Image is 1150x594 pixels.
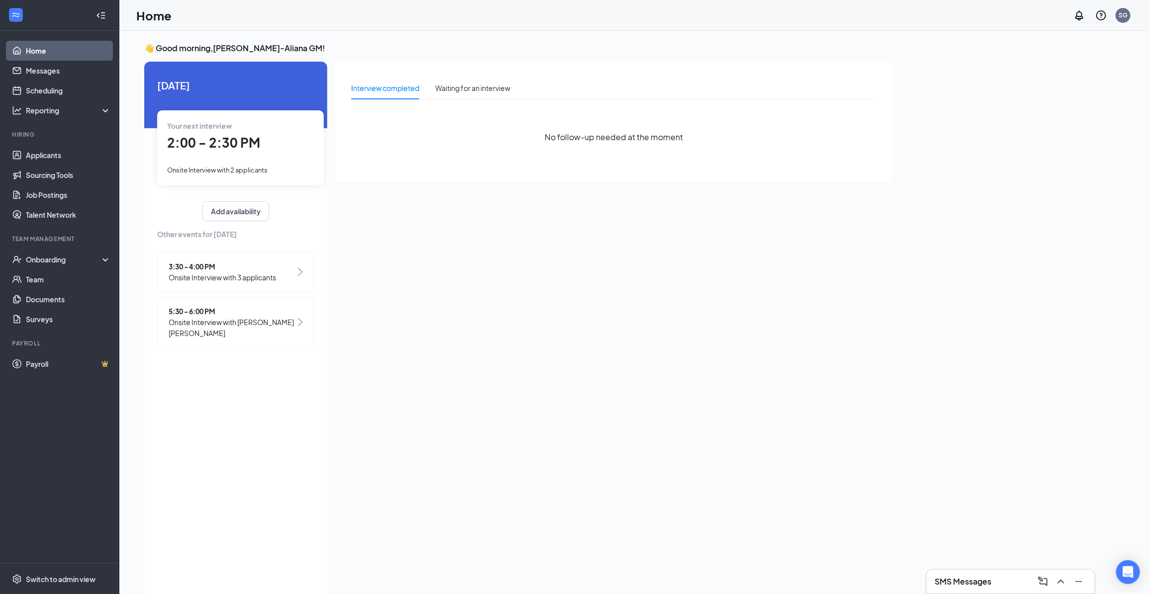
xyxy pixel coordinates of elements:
svg: QuestionInfo [1095,9,1107,21]
span: Other events for [DATE] [157,229,314,240]
div: SG [1119,11,1128,19]
h3: 👋 Good morning, [PERSON_NAME]-Aliana GM ! [144,43,892,54]
div: Onboarding [26,255,102,264]
div: Interview completed [351,83,419,93]
div: Switch to admin view [26,574,96,584]
svg: Collapse [96,10,106,20]
a: PayrollCrown [26,354,111,374]
svg: ChevronUp [1055,576,1067,588]
span: Onsite Interview with 2 applicants [167,166,268,174]
a: Sourcing Tools [26,165,111,185]
div: Payroll [12,339,109,347]
div: Waiting for an interview [435,83,510,93]
a: Scheduling [26,81,111,100]
a: Applicants [26,145,111,165]
svg: Minimize [1073,576,1085,588]
button: ComposeMessage [1035,574,1051,590]
a: Team [26,269,111,289]
a: Messages [26,61,111,81]
span: 3:30 - 4:00 PM [169,261,276,272]
button: ChevronUp [1053,574,1069,590]
a: Surveys [26,309,111,329]
div: Open Intercom Messenger [1116,560,1140,584]
a: Documents [26,289,111,309]
svg: WorkstreamLogo [11,10,21,20]
a: Job Postings [26,185,111,205]
svg: UserCheck [12,255,22,264]
span: 2:00 - 2:30 PM [167,134,260,151]
span: [DATE] [157,78,314,93]
svg: Analysis [12,105,22,115]
svg: Notifications [1073,9,1085,21]
a: Talent Network [26,205,111,225]
button: Add availability [202,201,269,221]
div: Reporting [26,105,111,115]
span: 5:30 - 6:00 PM [169,306,295,317]
span: Your next interview [167,121,232,130]
div: Hiring [12,130,109,139]
div: Team Management [12,235,109,243]
span: Onsite Interview with 3 applicants [169,272,276,283]
span: No follow-up needed at the moment [545,131,683,143]
span: Onsite Interview with [PERSON_NAME] [PERSON_NAME] [169,317,295,339]
h1: Home [136,7,172,24]
button: Minimize [1071,574,1087,590]
svg: ComposeMessage [1037,576,1049,588]
a: Home [26,41,111,61]
svg: Settings [12,574,22,584]
h3: SMS Messages [935,576,991,587]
